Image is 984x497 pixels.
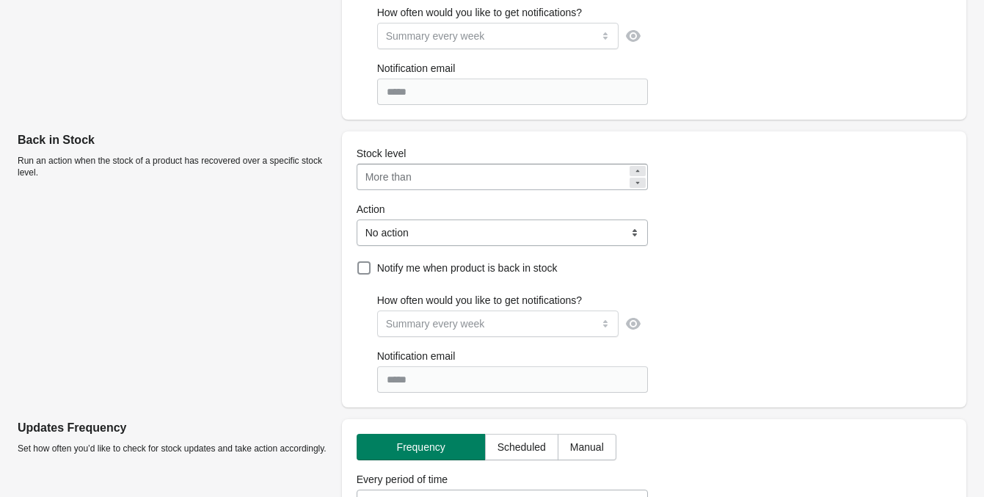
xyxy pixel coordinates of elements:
span: How often would you like to get notifications? [377,7,582,18]
p: Updates Frequency [18,419,330,437]
span: Notification email [377,350,456,362]
span: Every period of time [357,474,448,485]
button: Manual [558,434,616,460]
p: Run an action when the stock of a product has recovered over a specific stock level. [18,155,330,178]
button: Scheduled [485,434,558,460]
span: Notify me when product is back in stock [377,262,558,274]
button: Frequency [357,434,486,460]
span: Stock level [357,148,407,159]
span: Notification email [377,62,456,74]
span: How often would you like to get notifications? [377,294,582,306]
span: Scheduled [498,441,546,453]
p: Back in Stock [18,131,330,149]
div: More than [365,168,412,186]
p: Set how often you’d like to check for stock updates and take action accordingly. [18,443,330,454]
span: Action [357,203,385,215]
span: Manual [570,441,604,453]
span: Frequency [397,441,445,453]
